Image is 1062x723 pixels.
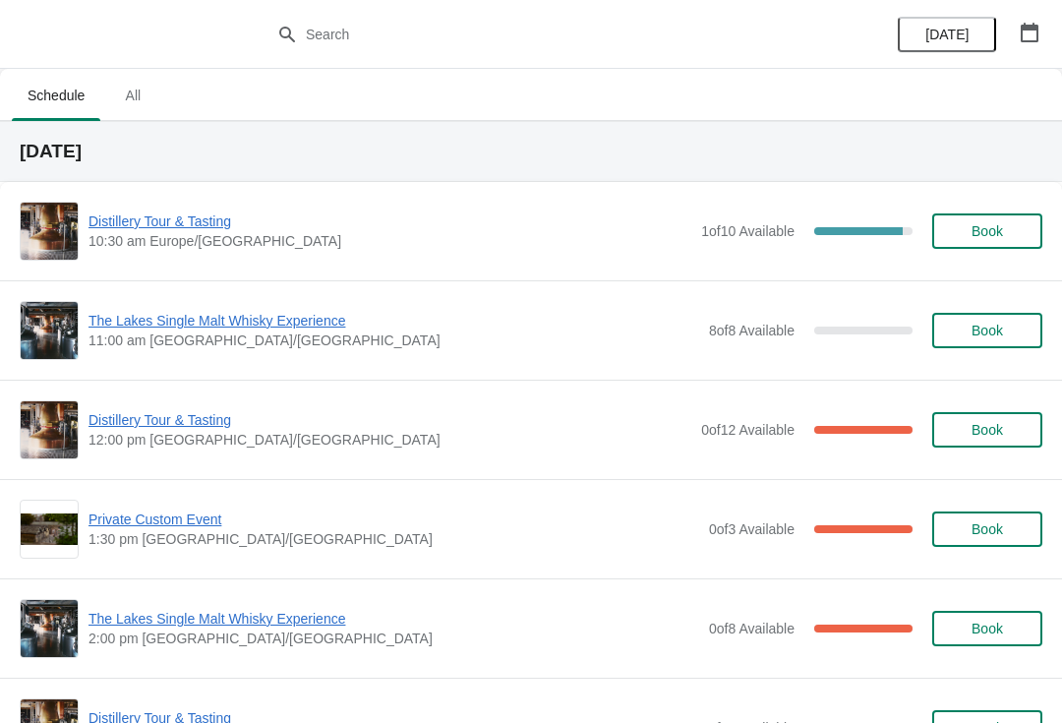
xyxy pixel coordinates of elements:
span: Distillery Tour & Tasting [88,211,691,231]
button: [DATE] [898,17,996,52]
span: 11:00 am [GEOGRAPHIC_DATA]/[GEOGRAPHIC_DATA] [88,331,699,350]
span: All [108,78,157,113]
button: Book [932,512,1042,547]
span: 0 of 8 Available [709,621,795,636]
span: 8 of 8 Available [709,323,795,338]
span: [DATE] [925,27,969,42]
span: Distillery Tour & Tasting [88,410,691,430]
span: 0 of 3 Available [709,521,795,537]
button: Book [932,611,1042,646]
img: Private Custom Event | | 1:30 pm Europe/London [21,513,78,546]
img: Distillery Tour & Tasting | | 10:30 am Europe/London [21,203,78,260]
img: The Lakes Single Malt Whisky Experience | | 11:00 am Europe/London [21,302,78,359]
button: Book [932,213,1042,249]
span: Book [972,422,1003,438]
span: Schedule [12,78,100,113]
span: Book [972,621,1003,636]
span: Book [972,223,1003,239]
span: 10:30 am Europe/[GEOGRAPHIC_DATA] [88,231,691,251]
span: Book [972,323,1003,338]
input: Search [305,17,796,52]
span: 2:00 pm [GEOGRAPHIC_DATA]/[GEOGRAPHIC_DATA] [88,629,699,648]
span: 12:00 pm [GEOGRAPHIC_DATA]/[GEOGRAPHIC_DATA] [88,430,691,450]
img: Distillery Tour & Tasting | | 12:00 pm Europe/London [21,401,78,458]
button: Book [932,313,1042,348]
span: 0 of 12 Available [701,422,795,438]
span: The Lakes Single Malt Whisky Experience [88,609,699,629]
h2: [DATE] [20,142,1042,161]
span: 1 of 10 Available [701,223,795,239]
span: Book [972,521,1003,537]
button: Book [932,412,1042,448]
span: Private Custom Event [88,510,699,529]
img: The Lakes Single Malt Whisky Experience | | 2:00 pm Europe/London [21,600,78,657]
span: The Lakes Single Malt Whisky Experience [88,311,699,331]
span: 1:30 pm [GEOGRAPHIC_DATA]/[GEOGRAPHIC_DATA] [88,529,699,549]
